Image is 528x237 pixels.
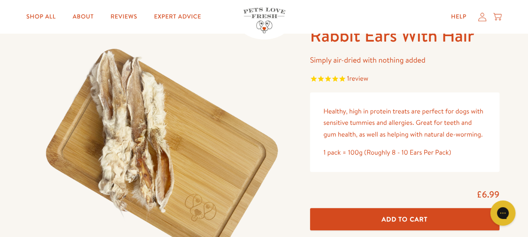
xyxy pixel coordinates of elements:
div: 1 pack = 100g (Roughly 8 - 10 Ears Per Pack) [323,147,486,158]
img: Pets Love Fresh [243,8,285,33]
iframe: Gorgias live chat messenger [486,197,520,229]
a: About [66,8,100,25]
a: Expert Advice [147,8,208,25]
span: review [349,74,368,83]
span: 1 reviews [347,74,368,83]
span: £6.99 [476,188,499,200]
a: Reviews [104,8,144,25]
p: Simply air-dried with nothing added [310,54,499,67]
span: Add To Cart [381,215,428,224]
h1: Rabbit Ears With Hair [310,24,499,47]
a: Help [444,8,473,25]
p: Healthy, high in protein treats are perfect for dogs with sensitive tummies and allergies. Great ... [323,106,486,140]
button: Add To Cart [310,208,499,230]
a: Shop All [20,8,63,25]
span: Rated 5.0 out of 5 stars 1 reviews [310,73,499,86]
